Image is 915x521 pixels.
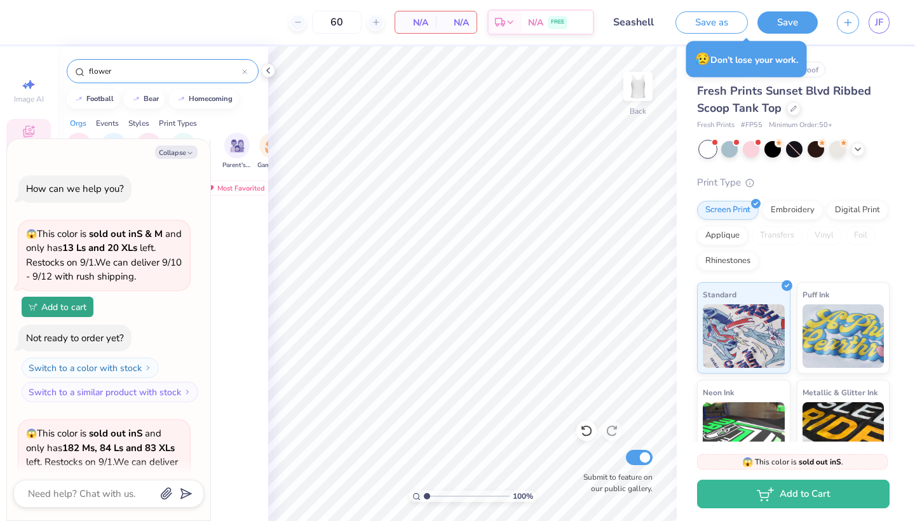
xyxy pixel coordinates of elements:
[222,133,252,170] div: filter for Parent's Weekend
[14,94,44,104] span: Image AI
[703,304,785,368] img: Standard
[26,182,124,195] div: How can we help you?
[128,118,149,129] div: Styles
[26,428,37,440] span: 😱
[230,139,245,153] img: Parent's Weekend Image
[124,90,165,109] button: bear
[136,133,161,170] div: filter for Club
[803,402,884,466] img: Metallic & Glitter Ink
[136,133,161,170] button: filter button
[697,480,890,508] button: Add to Cart
[803,386,878,399] span: Metallic & Glitter Ink
[62,442,175,454] strong: 182 Ms, 84 Ls and 83 XLs
[74,95,84,103] img: trend_line.gif
[26,427,178,483] span: This color is and only has left . Restocks on 9/1. We can deliver 9/10 - 9/12 with rush shipping.
[630,105,646,117] div: Back
[769,120,832,131] span: Minimum Order: 50 +
[686,41,807,78] div: Don’t lose your work.
[22,358,159,378] button: Switch to a color with stock
[403,16,428,29] span: N/A
[528,16,543,29] span: N/A
[144,95,159,102] div: bear
[29,303,37,311] img: Add to cart
[846,226,876,245] div: Foil
[22,297,93,317] button: Add to cart
[100,133,128,170] div: filter for Fraternity
[26,228,37,240] span: 😱
[576,471,653,494] label: Submit to feature on our public gallery.
[703,386,734,399] span: Neon Ink
[697,120,735,131] span: Fresh Prints
[86,95,114,102] div: football
[66,133,91,170] button: filter button
[70,118,86,129] div: Orgs
[184,388,191,396] img: Switch to a similar product with stock
[762,201,823,220] div: Embroidery
[625,74,651,99] img: Back
[144,364,152,372] img: Switch to a color with stock
[742,456,843,468] span: This color is .
[199,180,271,196] div: Most Favorited
[100,133,128,170] button: filter button
[171,133,196,170] button: filter button
[697,226,748,245] div: Applique
[159,118,197,129] div: Print Types
[741,120,762,131] span: # FP55
[26,227,182,283] span: This color is and only has left . Restocks on 9/1. We can deliver 9/10 - 9/12 with rush shipping.
[169,90,238,109] button: homecoming
[222,133,252,170] button: filter button
[89,227,163,240] strong: sold out in S & M
[551,18,564,27] span: FREE
[444,16,469,29] span: N/A
[189,95,233,102] div: homecoming
[675,11,748,34] button: Save as
[26,332,124,344] div: Not ready to order yet?
[66,133,91,170] div: filter for Sorority
[697,83,871,116] span: Fresh Prints Sunset Blvd Ribbed Scoop Tank Top
[513,491,533,502] span: 100 %
[62,241,137,254] strong: 13 Ls and 20 XLs
[697,175,890,190] div: Print Type
[799,457,841,467] strong: sold out in S
[67,90,119,109] button: football
[869,11,890,34] a: JF
[695,51,710,67] span: 😥
[257,133,287,170] button: filter button
[88,65,242,78] input: Try "Alpha"
[312,11,362,34] input: – –
[257,161,287,170] span: Game Day
[827,201,888,220] div: Digital Print
[742,456,753,468] span: 😱
[155,145,198,159] button: Collapse
[703,402,785,466] img: Neon Ink
[757,11,818,34] button: Save
[875,15,883,30] span: JF
[222,161,252,170] span: Parent's Weekend
[257,133,287,170] div: filter for Game Day
[752,226,803,245] div: Transfers
[22,382,198,402] button: Switch to a similar product with stock
[131,95,141,103] img: trend_line.gif
[806,226,842,245] div: Vinyl
[803,304,884,368] img: Puff Ink
[176,95,186,103] img: trend_line.gif
[604,10,666,35] input: Untitled Design
[803,288,829,301] span: Puff Ink
[96,118,119,129] div: Events
[697,252,759,271] div: Rhinestones
[89,427,142,440] strong: sold out in S
[265,139,280,153] img: Game Day Image
[171,133,196,170] div: filter for Sports
[703,288,736,301] span: Standard
[697,201,759,220] div: Screen Print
